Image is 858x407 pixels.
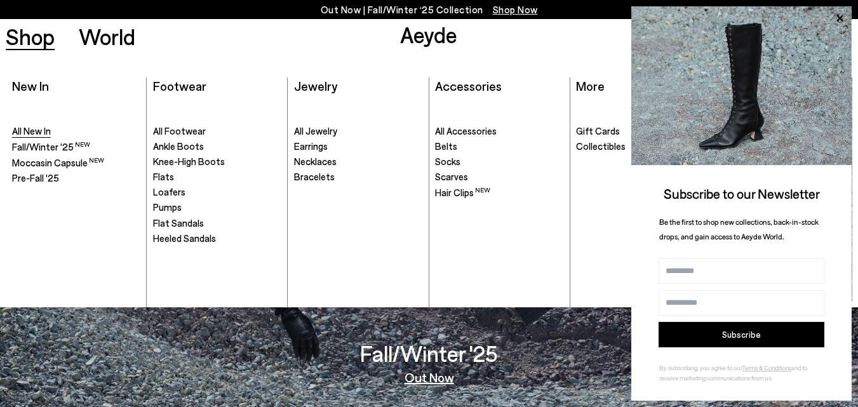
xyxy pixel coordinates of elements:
a: Bracelets [294,171,422,183]
a: Flat Sandals [153,217,281,230]
a: Terms & Conditions [742,364,791,371]
span: All Footwear [153,125,206,137]
img: 2a6287a1333c9a56320fd6e7b3c4a9a9.jpg [631,6,852,165]
span: Necklaces [294,156,337,167]
a: Jewelry [294,78,337,93]
span: Pumps [153,201,182,213]
a: New In [12,78,49,93]
a: Earrings [294,140,422,153]
a: All New In [12,125,140,138]
span: Gift Cards [576,125,620,137]
a: Collectibles [576,140,705,153]
p: Out Now | Fall/Winter ‘25 Collection [321,2,538,18]
a: Accessories [435,78,502,93]
a: Shop [6,25,55,48]
a: Heeled Sandals [153,232,281,245]
a: Socks [435,156,563,168]
a: Moccasin Capsule [12,156,140,170]
span: Flat Sandals [153,217,204,229]
span: Heeled Sandals [153,232,216,244]
a: Hair Clips [435,186,563,199]
span: By subscribing, you agree to our [659,364,742,371]
a: Pre-Fall '25 [12,172,140,185]
span: Socks [435,156,460,167]
span: Moccasin Capsule [12,157,104,168]
span: Fall/Winter '25 [12,141,90,152]
a: Pumps [153,201,281,214]
span: Navigate to /collections/new-in [493,4,538,15]
a: Necklaces [294,156,422,168]
span: All Jewelry [294,125,337,137]
a: All Footwear [153,125,281,138]
a: Scarves [435,171,563,183]
span: Loafers [153,186,185,197]
span: Ankle Boots [153,140,204,152]
span: Hair Clips [435,187,490,198]
a: Gift Cards [576,125,705,138]
span: All Accessories [435,125,497,137]
span: Earrings [294,140,328,152]
span: Belts [435,140,457,152]
a: Out Now [405,371,454,384]
a: Belts [435,140,563,153]
button: Subscribe [659,322,824,347]
span: Be the first to shop new collections, back-in-stock drops, and gain access to Aeyde World. [659,217,819,241]
a: Knee-High Boots [153,156,281,168]
h3: Fall/Winter '25 [360,342,498,364]
span: Subscribe to our Newsletter [664,185,820,201]
a: Ankle Boots [153,140,281,153]
a: More [576,78,605,93]
a: Aeyde [400,21,457,48]
a: Footwear [153,78,206,93]
a: Fall/Winter '25 [12,140,140,154]
a: All Accessories [435,125,563,138]
a: Flats [153,171,281,183]
a: All Jewelry [294,125,422,138]
span: Bracelets [294,171,335,182]
a: Loafers [153,186,281,199]
span: Flats [153,171,174,182]
span: Knee-High Boots [153,156,225,167]
span: Collectibles [576,140,626,152]
span: Pre-Fall '25 [12,172,59,183]
a: World [79,25,135,48]
span: Scarves [435,171,468,182]
span: All New In [12,125,51,137]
